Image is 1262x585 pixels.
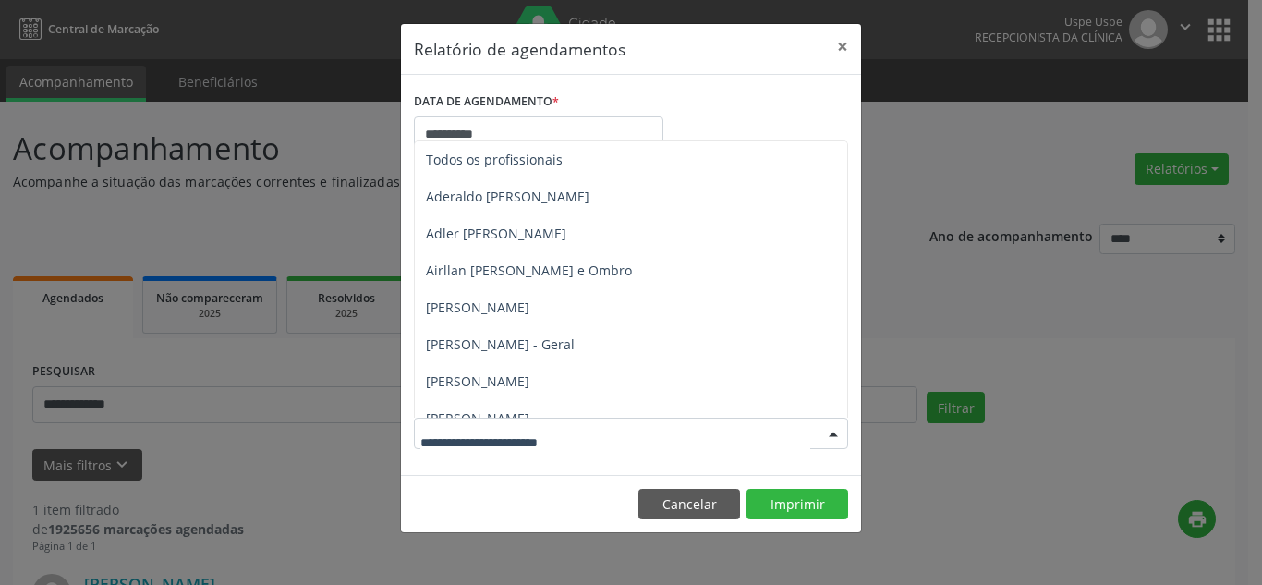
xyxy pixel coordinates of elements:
[746,489,848,520] button: Imprimir
[414,37,625,61] h5: Relatório de agendamentos
[426,372,529,390] span: [PERSON_NAME]
[426,409,529,427] span: [PERSON_NAME]
[426,299,529,316] span: [PERSON_NAME]
[426,151,563,168] span: Todos os profissionais
[824,24,861,69] button: Close
[426,335,575,353] span: [PERSON_NAME] - Geral
[638,489,740,520] button: Cancelar
[426,188,589,205] span: Aderaldo [PERSON_NAME]
[426,262,632,279] span: Airllan [PERSON_NAME] e Ombro
[414,88,559,116] label: DATA DE AGENDAMENTO
[426,225,566,242] span: Adler [PERSON_NAME]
